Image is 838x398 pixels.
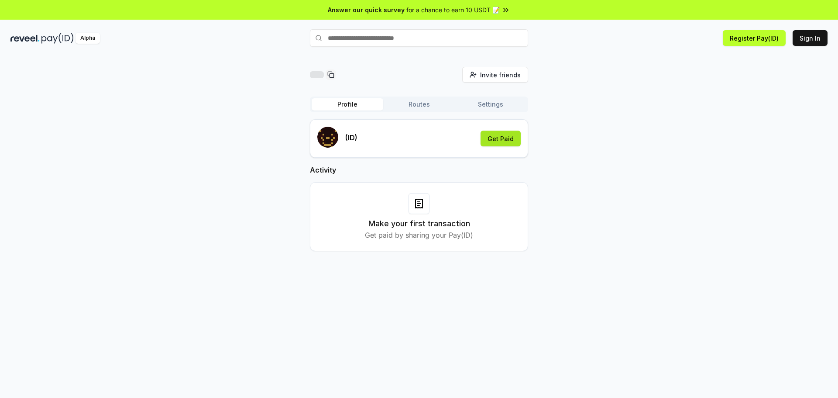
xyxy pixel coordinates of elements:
button: Get Paid [481,131,521,146]
span: for a chance to earn 10 USDT 📝 [406,5,500,14]
h2: Activity [310,165,528,175]
img: reveel_dark [10,33,40,44]
p: (ID) [345,132,357,143]
button: Settings [455,98,526,111]
button: Profile [312,98,383,111]
img: pay_id [41,33,74,44]
span: Invite friends [480,70,521,80]
div: Alpha [76,33,100,44]
span: Answer our quick survey [328,5,405,14]
button: Sign In [793,30,828,46]
p: Get paid by sharing your Pay(ID) [365,230,473,240]
button: Routes [383,98,455,111]
button: Register Pay(ID) [723,30,786,46]
button: Invite friends [462,67,528,83]
h3: Make your first transaction [368,218,470,230]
